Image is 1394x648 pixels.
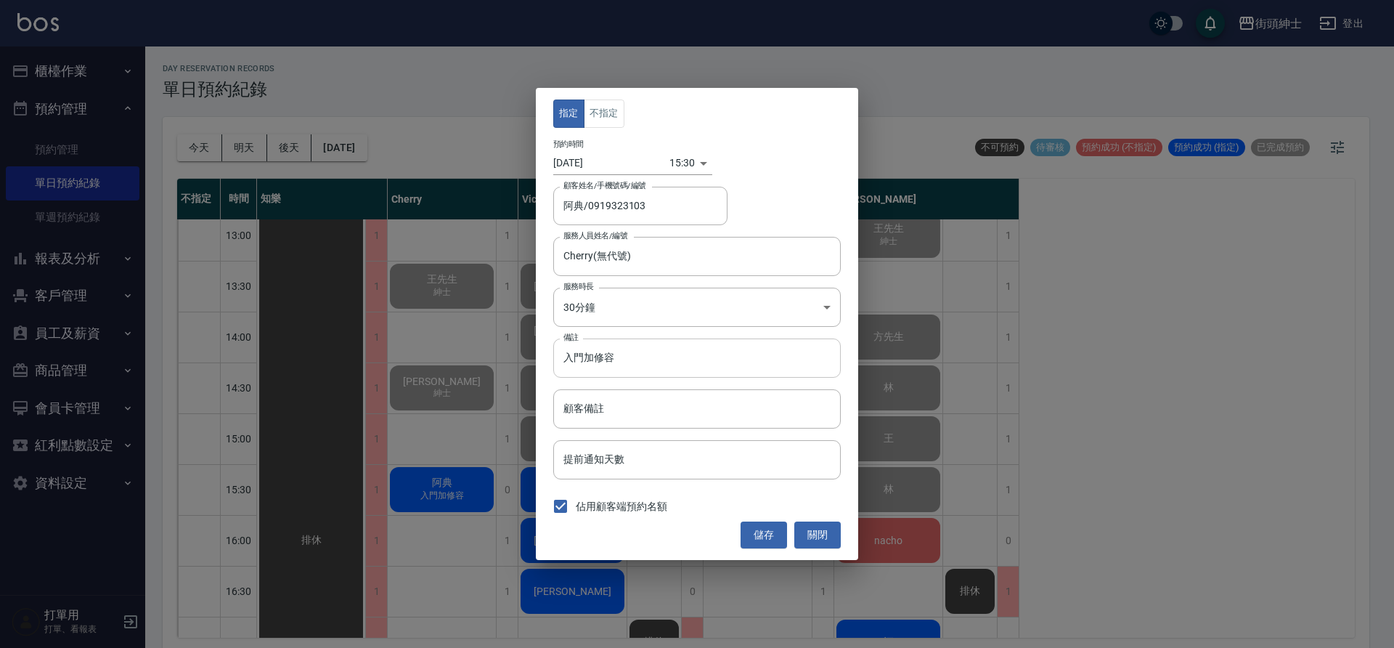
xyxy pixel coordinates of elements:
[553,100,584,128] button: 指定
[584,100,624,128] button: 不指定
[553,151,669,175] input: Choose date, selected date is 2025-08-18
[553,139,584,150] label: 預約時間
[669,151,695,175] div: 15:30
[563,180,646,191] label: 顧客姓名/手機號碼/編號
[563,281,594,292] label: 服務時長
[741,522,787,548] button: 儲存
[794,522,841,548] button: 關閉
[563,230,627,241] label: 服務人員姓名/編號
[553,288,841,327] div: 30分鐘
[576,499,667,514] span: 佔用顧客端預約名額
[563,332,579,343] label: 備註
